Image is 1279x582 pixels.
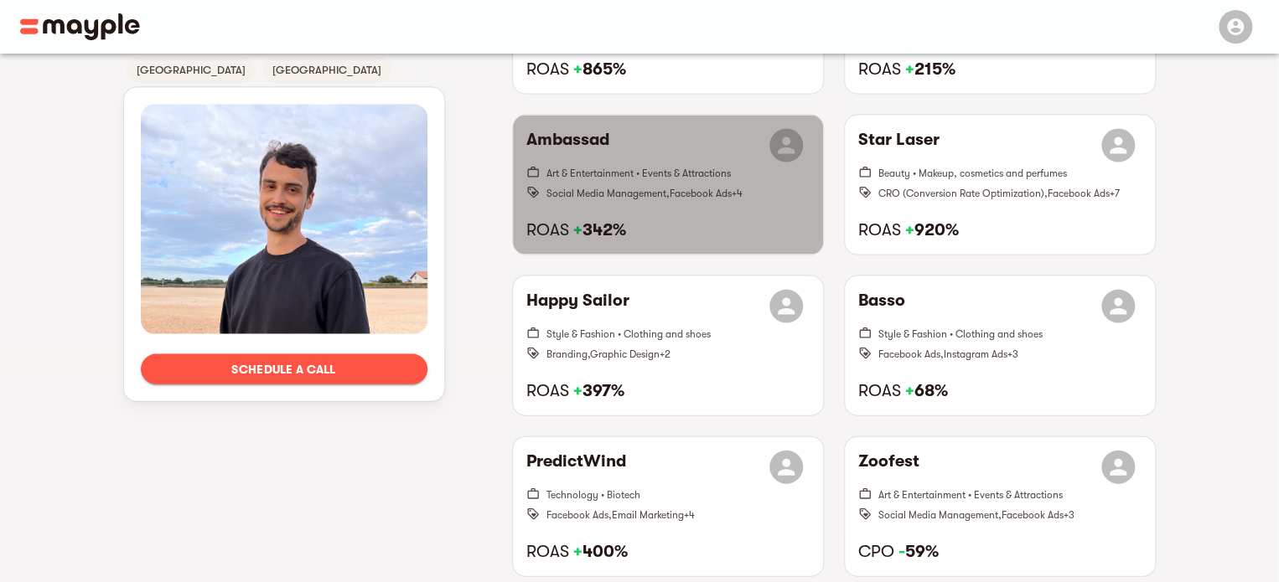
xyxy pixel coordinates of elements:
[526,541,810,563] h6: ROAS
[573,59,626,79] strong: 865%
[513,116,823,255] button: AmbassadArt & Entertainment • Events & AttractionsSocial Media Management,Facebook Ads+4ROAS +342%
[546,188,670,199] span: Social Media Management ,
[905,59,914,79] span: +
[944,348,1007,360] span: Instagram Ads
[573,381,624,400] strong: 397%
[513,437,823,576] button: PredictWindTechnology • BiotechFacebook Ads,Email Marketing+4ROAS +400%
[905,381,914,400] span: +
[670,188,732,199] span: Facebook Ads
[590,348,660,360] span: Graphic Design
[573,59,583,79] span: +
[858,380,1142,402] h6: ROAS
[1002,509,1064,521] span: Facebook Ads
[526,219,810,241] h6: ROAS
[878,489,1063,501] span: Art & Entertainment • Events & Attractions
[20,13,140,40] img: Main logo
[858,59,1142,80] h6: ROAS
[732,188,743,199] span: + 4
[1064,509,1074,521] span: + 3
[858,129,940,162] h6: Star Laser
[845,276,1155,415] button: BassoStyle & Fashion • Clothing and shoesFacebook Ads,Instagram Ads+3ROAS +68%
[1048,188,1110,199] span: Facebook Ads
[878,348,944,360] span: Facebook Ads ,
[1110,188,1120,199] span: + 7
[154,359,414,379] span: Schedule a call
[1209,18,1259,32] span: Menu
[878,509,1002,521] span: Social Media Management ,
[905,59,955,79] strong: 215%
[546,489,640,501] span: Technology • Biotech
[905,381,948,400] strong: 68%
[546,509,612,521] span: Facebook Ads ,
[262,60,391,80] span: [GEOGRAPHIC_DATA]
[858,541,1142,563] h6: CPO
[845,437,1155,576] button: ZoofestArt & Entertainment • Events & AttractionsSocial Media Management,Facebook Ads+3CPO -59%
[905,220,959,239] strong: 920%
[684,509,695,521] span: + 4
[878,328,1043,340] span: Style & Fashion • Clothing and shoes
[526,59,810,80] h6: ROAS
[573,542,583,561] span: +
[573,542,628,561] strong: 400%
[546,167,731,179] span: Art & Entertainment • Events & Attractions
[898,542,939,561] strong: 59%
[1007,348,1018,360] span: + 3
[526,451,626,484] h6: PredictWind
[660,348,671,360] span: + 2
[878,188,1048,199] span: CRO (Conversion Rate Optimization) ,
[546,328,711,340] span: Style & Fashion • Clothing and shoes
[898,542,905,561] span: -
[573,220,583,239] span: +
[905,220,914,239] span: +
[526,290,629,323] h6: Happy Sailor
[858,219,1142,241] h6: ROAS
[573,381,583,400] span: +
[858,290,905,323] h6: Basso
[526,129,609,162] h6: Ambassad
[513,276,823,415] button: Happy SailorStyle & Fashion • Clothing and shoesBranding,Graphic Design+2ROAS +397%
[127,60,256,80] span: [GEOGRAPHIC_DATA]
[878,167,1067,179] span: Beauty • Makeup, cosmetics and perfumes
[526,380,810,402] h6: ROAS
[546,348,590,360] span: Branding ,
[573,220,626,239] strong: 342%
[141,354,427,384] button: Schedule a call
[858,451,919,484] h6: Zoofest
[845,116,1155,255] button: Star LaserBeauty • Makeup, cosmetics and perfumesCRO (Conversion Rate Optimization),Facebook Ads+...
[612,509,684,521] span: Email Marketing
